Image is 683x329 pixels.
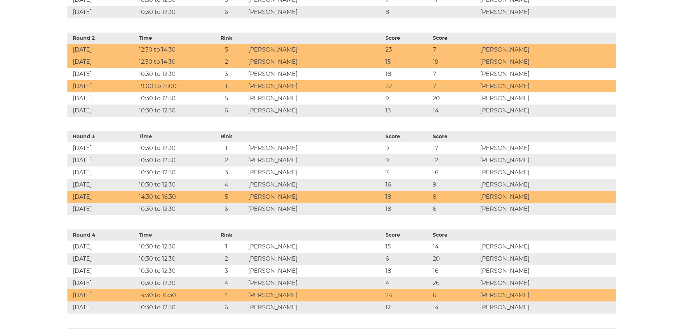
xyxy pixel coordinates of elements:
th: Round 4 [67,229,137,241]
td: [PERSON_NAME] [478,265,616,277]
td: 17 [431,142,478,154]
td: 10:30 to 12:30 [137,253,207,265]
td: 22 [384,80,431,92]
td: 7 [431,44,478,56]
td: 10:30 to 12:30 [137,265,207,277]
td: 10:30 to 12:30 [137,301,207,314]
td: [PERSON_NAME] [246,203,384,215]
td: [PERSON_NAME] [246,6,384,18]
td: [PERSON_NAME] [478,277,616,289]
td: 8 [431,191,478,203]
td: [PERSON_NAME] [246,68,384,80]
td: 10:30 to 12:30 [137,142,207,154]
th: Score [431,33,478,44]
td: [PERSON_NAME] [478,253,616,265]
td: [PERSON_NAME] [246,80,384,92]
th: Round 2 [67,33,137,44]
td: 6 [384,253,431,265]
td: [DATE] [67,6,137,18]
td: [DATE] [67,265,137,277]
td: 10:30 to 12:30 [137,6,207,18]
td: 4 [207,289,246,301]
td: [PERSON_NAME] [246,154,384,166]
th: Score [384,131,431,142]
td: [PERSON_NAME] [478,56,616,68]
td: 14:30 to 16:30 [137,289,207,301]
td: 9 [384,154,431,166]
td: [DATE] [67,277,137,289]
td: [PERSON_NAME] [246,44,384,56]
td: 14 [431,241,478,253]
td: [DATE] [67,301,137,314]
td: [PERSON_NAME] [246,166,384,179]
td: [PERSON_NAME] [478,92,616,105]
td: 10:30 to 12:30 [137,92,207,105]
td: 20 [431,253,478,265]
td: 18 [384,203,431,215]
td: 3 [207,68,246,80]
td: 7 [431,80,478,92]
td: [PERSON_NAME] [246,241,384,253]
td: [PERSON_NAME] [246,265,384,277]
td: 10:30 to 12:30 [137,154,207,166]
td: 14 [431,301,478,314]
td: 10:30 to 12:30 [137,179,207,191]
td: [PERSON_NAME] [246,105,384,117]
td: [PERSON_NAME] [478,203,616,215]
td: [PERSON_NAME] [246,253,384,265]
td: 5 [207,44,246,56]
th: Score [431,131,478,142]
td: [PERSON_NAME] [478,166,616,179]
td: [DATE] [67,154,137,166]
td: [PERSON_NAME] [478,191,616,203]
td: 1 [207,80,246,92]
td: [DATE] [67,80,137,92]
th: Round 3 [67,131,137,142]
td: 19 [431,56,478,68]
td: [DATE] [67,179,137,191]
td: 3 [207,265,246,277]
td: [PERSON_NAME] [478,105,616,117]
td: 5 [207,92,246,105]
td: [PERSON_NAME] [478,301,616,314]
td: [PERSON_NAME] [478,68,616,80]
td: 6 [207,6,246,18]
th: Rink [207,33,246,44]
td: [PERSON_NAME] [246,301,384,314]
td: [PERSON_NAME] [246,142,384,154]
td: 10:30 to 12:30 [137,241,207,253]
td: [PERSON_NAME] [246,191,384,203]
td: 3 [207,166,246,179]
td: 10:30 to 12:30 [137,68,207,80]
td: 23 [384,44,431,56]
td: 7 [431,68,478,80]
td: [PERSON_NAME] [478,289,616,301]
td: 20 [431,92,478,105]
th: Time [137,33,207,44]
td: [PERSON_NAME] [478,154,616,166]
td: 12:30 to 14:30 [137,44,207,56]
td: [PERSON_NAME] [478,142,616,154]
td: 16 [384,179,431,191]
td: 14 [431,105,478,117]
td: 6 [207,203,246,215]
td: 12 [384,301,431,314]
td: [DATE] [67,253,137,265]
td: 6 [431,203,478,215]
td: 10:30 to 12:30 [137,166,207,179]
th: Time [137,131,207,142]
td: [PERSON_NAME] [246,92,384,105]
td: 16 [431,166,478,179]
td: 15 [384,56,431,68]
td: [DATE] [67,191,137,203]
td: 16 [431,265,478,277]
th: Rink [207,229,246,241]
td: [PERSON_NAME] [478,6,616,18]
td: 9 [384,142,431,154]
td: 2 [207,253,246,265]
td: 7 [384,166,431,179]
td: 1 [207,142,246,154]
td: 14:30 to 16:30 [137,191,207,203]
td: [DATE] [67,44,137,56]
td: 5 [207,191,246,203]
